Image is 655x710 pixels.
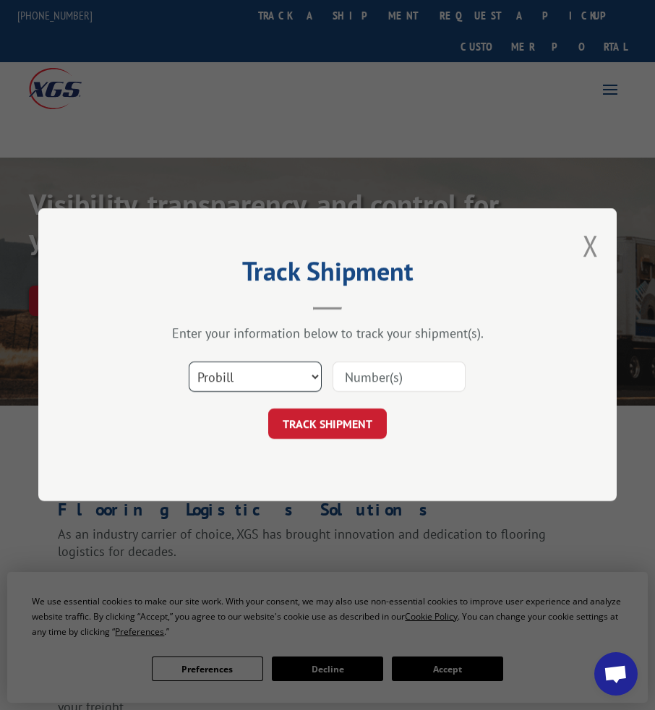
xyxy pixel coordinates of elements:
[583,226,599,265] button: Close modal
[111,325,544,342] div: Enter your information below to track your shipment(s).
[111,261,544,288] h2: Track Shipment
[594,652,638,696] div: Open chat
[333,362,466,393] input: Number(s)
[268,409,387,440] button: TRACK SHIPMENT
